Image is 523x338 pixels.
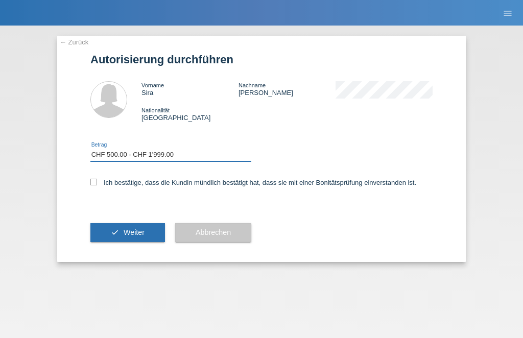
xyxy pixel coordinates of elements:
[175,223,251,243] button: Abbrechen
[141,82,164,88] span: Vorname
[60,38,88,46] a: ← Zurück
[141,107,170,113] span: Nationalität
[90,223,165,243] button: check Weiter
[196,228,231,236] span: Abbrechen
[141,106,239,122] div: [GEOGRAPHIC_DATA]
[239,81,336,96] div: [PERSON_NAME]
[503,8,513,18] i: menu
[124,228,145,236] span: Weiter
[111,228,119,236] i: check
[90,53,433,66] h1: Autorisierung durchführen
[497,10,518,16] a: menu
[239,82,266,88] span: Nachname
[90,179,416,186] label: Ich bestätige, dass die Kundin mündlich bestätigt hat, dass sie mit einer Bonitätsprüfung einvers...
[141,81,239,96] div: Sira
